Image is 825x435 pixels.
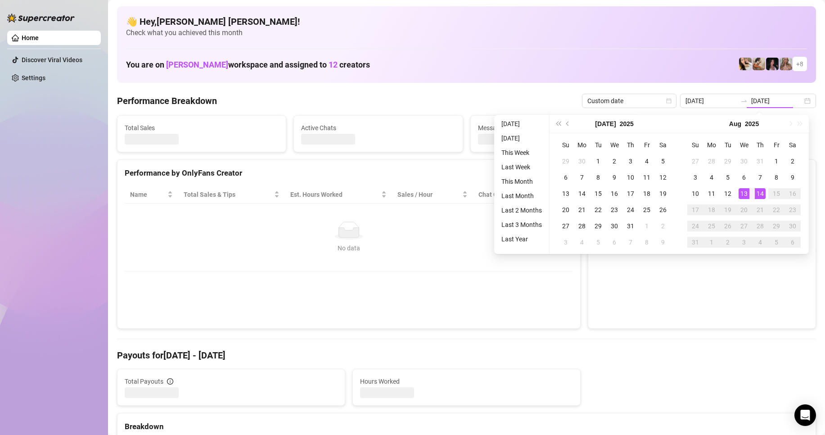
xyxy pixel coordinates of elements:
img: Baby (@babyyyybellaa) [766,58,779,70]
span: + 8 [796,59,803,69]
span: calendar [666,98,672,104]
span: Total Payouts [125,376,163,386]
img: Kayla (@kaylathaylababy) [753,58,765,70]
span: Total Sales & Tips [184,190,272,199]
div: No data [134,243,564,253]
span: Check what you achieved this month [126,28,807,38]
img: logo-BBDzfeDw.svg [7,14,75,23]
th: Chat Conversion [473,186,573,204]
img: Avry (@avryjennerfree) [739,58,752,70]
th: Name [125,186,178,204]
span: Name [130,190,166,199]
th: Sales / Hour [392,186,473,204]
a: Discover Viral Videos [22,56,82,63]
span: Active Chats [301,123,455,133]
input: End date [751,96,802,106]
span: Messages Sent [478,123,632,133]
span: Sales / Hour [397,190,460,199]
div: Performance by OnlyFans Creator [125,167,573,179]
div: Est. Hours Worked [290,190,379,199]
span: Hours Worked [360,376,573,386]
input: Start date [685,96,737,106]
h1: You are on workspace and assigned to creators [126,60,370,70]
div: Open Intercom Messenger [794,404,816,426]
a: Home [22,34,39,41]
h4: 👋 Hey, [PERSON_NAME] [PERSON_NAME] ! [126,15,807,28]
div: Breakdown [125,421,808,433]
span: 12 [329,60,338,69]
span: [PERSON_NAME] [166,60,228,69]
span: Custom date [587,94,671,108]
span: info-circle [167,378,173,385]
img: Kenzie (@dmaxkenz) [780,58,792,70]
a: Settings [22,74,45,82]
h4: Performance Breakdown [117,95,217,107]
span: Chat Conversion [478,190,560,199]
span: swap-right [740,97,748,104]
span: Total Sales [125,123,279,133]
span: to [740,97,748,104]
th: Total Sales & Tips [178,186,285,204]
div: Sales by OnlyFans Creator [595,167,808,179]
h4: Payouts for [DATE] - [DATE] [117,349,816,362]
